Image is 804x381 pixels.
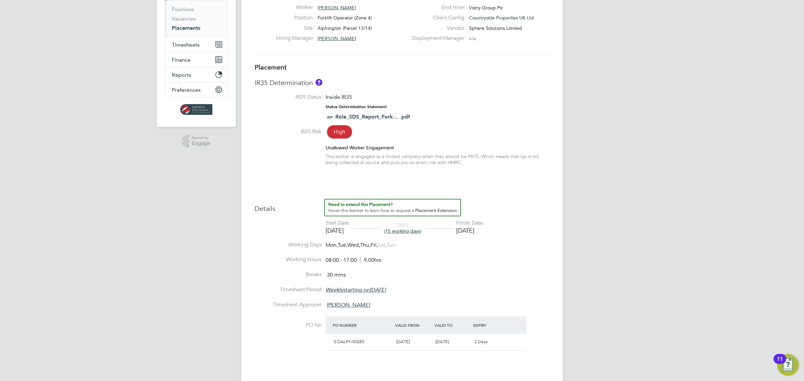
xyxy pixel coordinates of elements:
[255,199,549,213] h3: Details
[408,14,464,21] label: Client Config
[334,339,364,345] span: S-DALP1/00283
[326,242,338,248] span: Mon,
[318,5,356,11] span: [PERSON_NAME]
[326,220,349,227] div: Start Date
[456,220,483,227] div: Finish Date
[327,302,370,308] span: [PERSON_NAME]
[276,14,313,21] label: Position
[371,242,378,248] span: Fri,
[338,242,347,248] span: Tue,
[360,257,381,263] span: 9.00hrs
[172,42,200,48] span: Timesheets
[172,15,196,22] a: Vacancies
[408,4,464,11] label: End Hirer
[192,141,210,146] span: Engage
[326,145,549,151] div: Unallowed Worker Engagement
[326,104,387,109] strong: Status Determination Statement
[324,199,461,216] button: How to extend a Placement?
[474,339,488,345] span: 2 Days
[327,272,346,278] span: 30 mins
[255,128,322,135] label: IR35 Risk
[172,25,200,31] a: Placements
[165,52,227,67] button: Finance
[172,57,191,63] span: Finance
[335,113,410,120] a: Role_SDS_Report_Fork... .pdf
[326,227,349,234] div: [DATE]
[326,153,549,165] div: This worker is engaged as a limited company when they should be PAYE. Which means that tax is not...
[255,256,322,263] label: Working Hours
[255,241,322,248] label: Working Days
[192,135,210,141] span: Powered by
[777,354,799,376] button: Open Resource Center, 11 new notifications
[456,227,483,234] div: [DATE]
[255,63,287,71] b: Placement
[165,0,227,37] div: Jobs
[172,6,194,12] a: Positions
[331,319,394,331] div: PO Number
[387,242,396,248] span: Sun
[255,271,322,278] label: Breaks
[469,15,534,21] span: Countryside Properties UK Ltd
[326,94,352,100] span: Inside IR35
[276,25,313,32] label: Site
[276,4,313,11] label: Worker
[318,25,372,31] span: Alphington (Parcel 13/14)
[408,25,464,32] label: Vendor
[469,25,522,31] span: Sphere Solutions Limited
[318,35,356,42] span: [PERSON_NAME]
[165,67,227,82] button: Reports
[165,104,228,115] a: Go to home page
[378,242,387,248] span: Sat,
[469,35,476,42] span: n/a
[255,78,549,87] h3: IR35 Determination
[326,287,343,293] em: Weekly
[327,125,352,139] span: High
[172,87,201,93] span: Preferences
[435,339,449,345] span: [DATE]
[180,104,213,115] img: spheresolutions-logo-retina.png
[318,15,372,21] span: Forklift Operator (Zone 4)
[347,242,360,248] span: Wed,
[777,359,783,368] div: 11
[182,135,211,148] a: Powered byEngage
[396,339,410,345] span: [DATE]
[408,35,464,42] label: Deployment Manager
[472,319,511,331] div: Expiry
[381,222,425,234] div: DAYS
[326,287,386,293] span: starting on
[433,319,472,331] div: Valid To
[172,72,191,78] span: Reports
[255,322,322,329] label: PO No
[255,94,322,101] label: IR35 Status
[384,228,421,234] span: (15 working days)
[165,37,227,52] button: Timesheets
[255,286,322,293] label: Timesheet Period
[326,257,381,264] div: 08:00 - 17:00
[469,5,503,11] span: Vistry Group Plc
[276,35,313,42] label: Hiring Manager
[316,79,322,86] button: About IR35
[394,319,433,331] div: Valid From
[255,301,322,308] label: Timesheet Approver
[370,287,386,293] em: [DATE]
[165,82,227,97] button: Preferences
[360,242,371,248] span: Thu,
